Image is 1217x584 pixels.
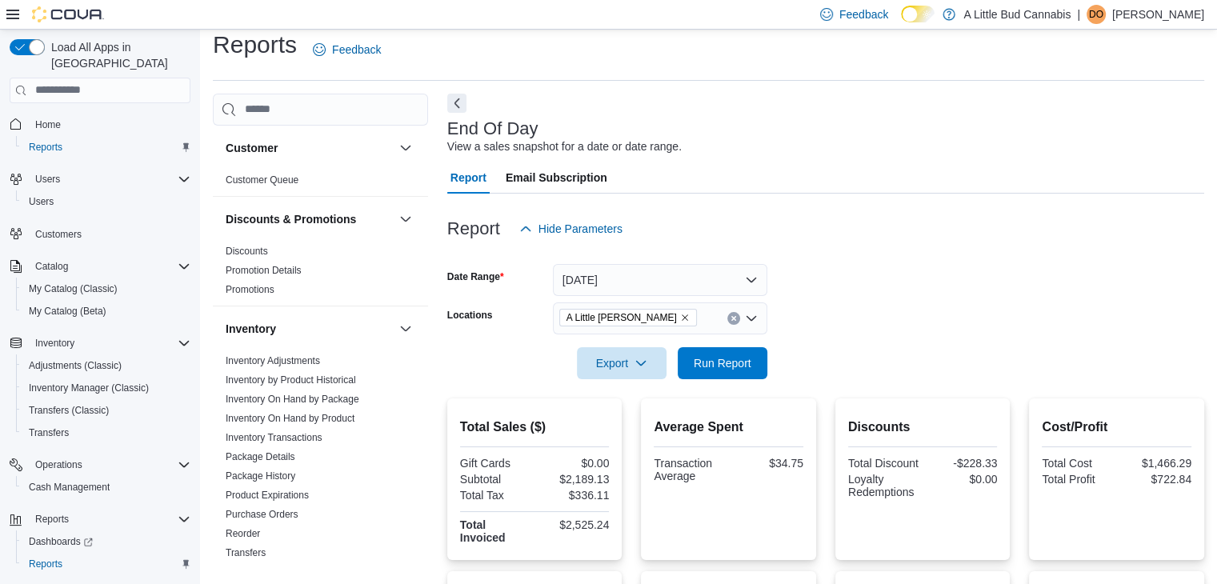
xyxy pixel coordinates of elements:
[694,355,751,371] span: Run Report
[29,257,74,276] button: Catalog
[16,190,197,213] button: Users
[745,312,758,325] button: Open list of options
[1120,457,1191,470] div: $1,466.29
[29,334,190,353] span: Inventory
[226,489,309,502] span: Product Expirations
[447,138,682,155] div: View a sales snapshot for a date or date range.
[559,309,697,326] span: A Little Bud Summerland
[226,321,276,337] h3: Inventory
[447,270,504,283] label: Date Range
[35,173,60,186] span: Users
[1077,5,1080,24] p: |
[29,170,66,189] button: Users
[839,6,888,22] span: Feedback
[35,118,61,131] span: Home
[447,94,466,113] button: Next
[848,457,919,470] div: Total Discount
[22,478,116,497] a: Cash Management
[22,378,155,398] a: Inventory Manager (Classic)
[226,509,298,520] a: Purchase Orders
[226,211,393,227] button: Discounts & Promotions
[226,508,298,521] span: Purchase Orders
[460,457,531,470] div: Gift Cards
[226,321,393,337] button: Inventory
[22,401,190,420] span: Transfers (Classic)
[226,528,260,539] a: Reorder
[226,355,320,366] a: Inventory Adjustments
[29,224,190,244] span: Customers
[213,29,297,61] h1: Reports
[29,455,190,474] span: Operations
[213,242,428,306] div: Discounts & Promotions
[213,170,428,196] div: Customer
[22,192,60,211] a: Users
[678,347,767,379] button: Run Report
[16,278,197,300] button: My Catalog (Classic)
[460,489,531,502] div: Total Tax
[29,115,67,134] a: Home
[226,245,268,258] span: Discounts
[226,451,295,462] a: Package Details
[848,418,998,437] h2: Discounts
[396,138,415,158] button: Customer
[22,423,75,442] a: Transfers
[577,347,667,379] button: Export
[732,457,803,470] div: $34.75
[29,225,88,244] a: Customers
[29,455,89,474] button: Operations
[29,114,190,134] span: Home
[3,454,197,476] button: Operations
[654,418,803,437] h2: Average Spent
[848,473,919,498] div: Loyalty Redemptions
[22,478,190,497] span: Cash Management
[538,489,609,502] div: $336.11
[226,490,309,501] a: Product Expirations
[901,6,935,22] input: Dark Mode
[29,282,118,295] span: My Catalog (Classic)
[306,34,387,66] a: Feedback
[22,138,190,157] span: Reports
[727,312,740,325] button: Clear input
[226,140,278,156] h3: Customer
[3,255,197,278] button: Catalog
[513,213,629,245] button: Hide Parameters
[226,374,356,386] a: Inventory by Product Historical
[1087,5,1106,24] div: Devon Osbaldeston
[460,473,531,486] div: Subtotal
[226,394,359,405] a: Inventory On Hand by Package
[226,432,322,443] a: Inventory Transactions
[226,140,393,156] button: Customer
[460,518,506,544] strong: Total Invoiced
[226,354,320,367] span: Inventory Adjustments
[926,473,997,486] div: $0.00
[16,530,197,553] a: Dashboards
[29,382,149,394] span: Inventory Manager (Classic)
[226,412,354,425] span: Inventory On Hand by Product
[16,422,197,444] button: Transfers
[16,377,197,399] button: Inventory Manager (Classic)
[22,423,190,442] span: Transfers
[3,113,197,136] button: Home
[22,378,190,398] span: Inventory Manager (Classic)
[16,354,197,377] button: Adjustments (Classic)
[22,401,115,420] a: Transfers (Classic)
[29,535,93,548] span: Dashboards
[35,260,68,273] span: Catalog
[1042,457,1113,470] div: Total Cost
[538,221,623,237] span: Hide Parameters
[926,457,997,470] div: -$228.33
[22,532,190,551] span: Dashboards
[3,332,197,354] button: Inventory
[1089,5,1103,24] span: DO
[22,356,190,375] span: Adjustments (Classic)
[29,510,75,529] button: Reports
[29,170,190,189] span: Users
[1120,473,1191,486] div: $722.84
[460,418,610,437] h2: Total Sales ($)
[226,246,268,257] a: Discounts
[566,310,677,326] span: A Little [PERSON_NAME]
[29,334,81,353] button: Inventory
[226,527,260,540] span: Reorder
[226,283,274,296] span: Promotions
